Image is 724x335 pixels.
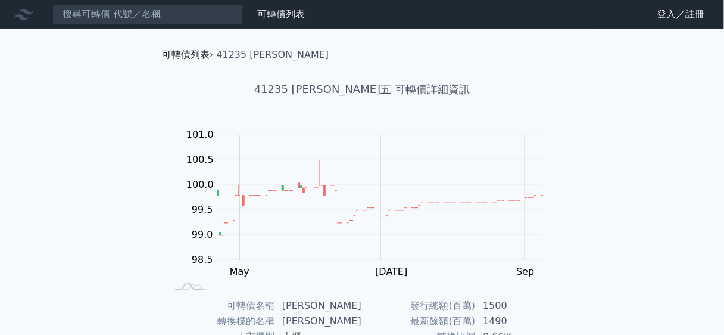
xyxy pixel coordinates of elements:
td: 可轉債名稱 [167,298,275,314]
li: 41235 [PERSON_NAME] [217,48,329,62]
tspan: 99.0 [192,229,213,240]
tspan: Sep [517,266,535,277]
a: 登入／註冊 [648,5,714,24]
li: › [162,48,213,62]
td: 發行總額(百萬) [362,298,476,314]
td: 最新餘額(百萬) [362,314,476,329]
g: Chart [180,129,561,277]
tspan: [DATE] [376,266,408,277]
tspan: 99.5 [192,204,213,215]
td: [PERSON_NAME] [275,298,362,314]
a: 可轉債列表 [257,8,305,20]
tspan: 100.5 [186,154,214,165]
input: 搜尋可轉債 代號／名稱 [52,4,243,24]
tspan: May [230,266,249,277]
td: 1490 [476,314,557,329]
td: [PERSON_NAME] [275,314,362,329]
td: 1500 [476,298,557,314]
tspan: 100.0 [186,179,214,190]
td: 轉換標的名稱 [167,314,275,329]
h1: 41235 [PERSON_NAME]五 可轉債詳細資訊 [152,81,572,98]
a: 可轉債列表 [162,49,210,60]
tspan: 98.5 [192,254,213,265]
tspan: 101.0 [186,129,214,140]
